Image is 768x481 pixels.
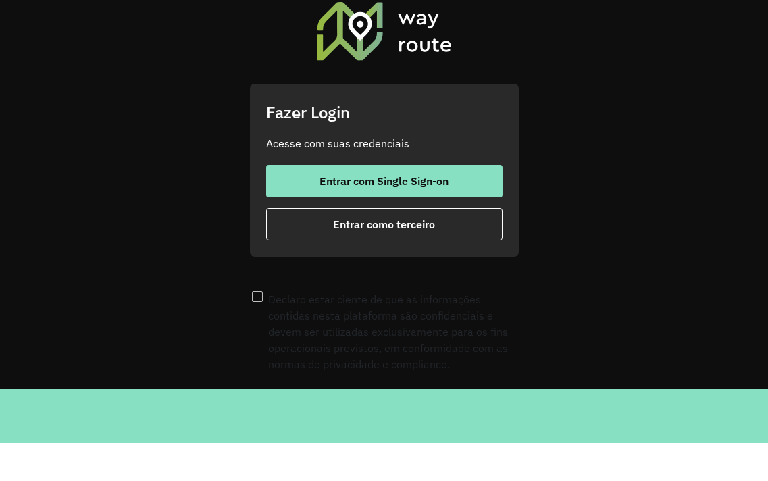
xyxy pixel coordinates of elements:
p: Acesse com suas credenciais [266,135,503,151]
span: Entrar com Single Sign-on [319,176,449,186]
h2: Fazer Login [266,100,503,124]
span: Entrar como terceiro [333,219,435,230]
button: button [266,165,503,197]
button: button [266,208,503,240]
label: Declaro estar ciente de que as informações contidas nesta plataforma são confidenciais e devem se... [249,291,519,372]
